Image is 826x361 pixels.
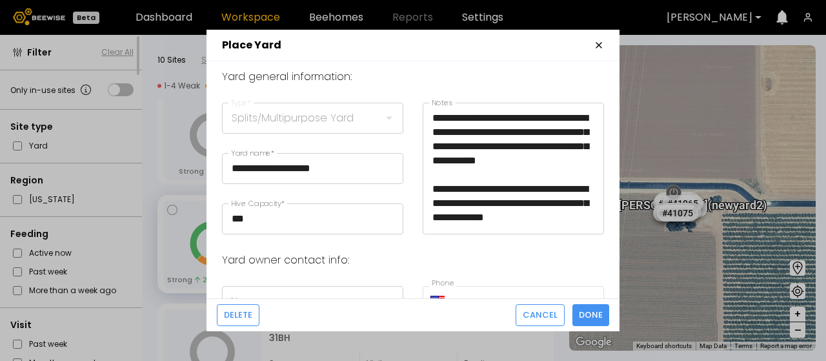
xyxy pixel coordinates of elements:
[423,286,456,316] div: United States: + 1
[222,255,604,265] div: Yard owner contact info:
[579,309,603,322] span: Done
[516,304,565,326] button: Cancel
[523,309,558,322] span: Cancel
[572,304,609,326] button: Done
[222,40,281,50] h2: Place Yard
[429,280,456,287] div: Phone
[224,309,252,322] span: Delete
[222,72,604,82] div: Yard general information:
[217,304,259,326] button: Delete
